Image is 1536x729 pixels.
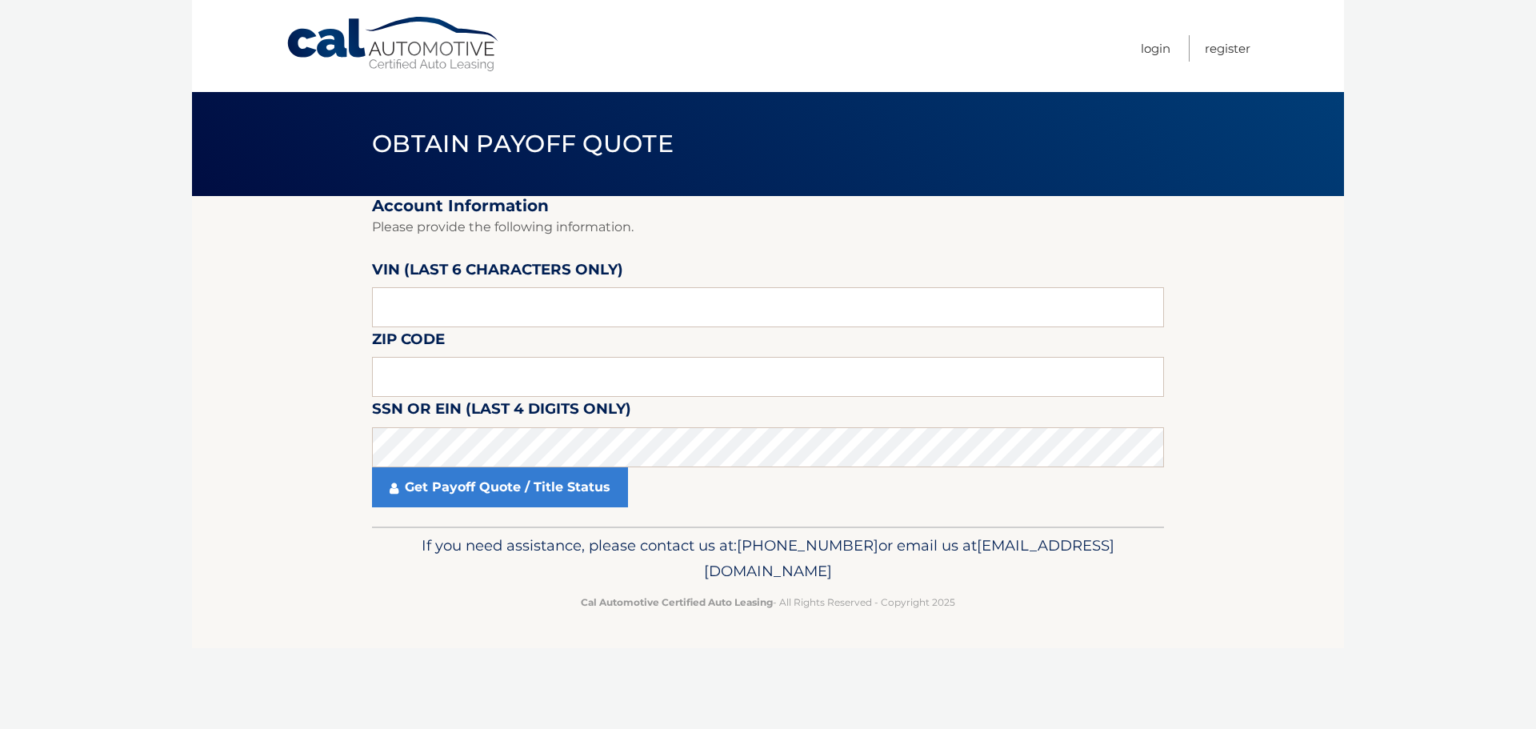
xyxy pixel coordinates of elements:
label: VIN (last 6 characters only) [372,258,623,287]
p: Please provide the following information. [372,216,1164,238]
span: [PHONE_NUMBER] [737,536,878,555]
label: Zip Code [372,327,445,357]
p: If you need assistance, please contact us at: or email us at [382,533,1154,584]
a: Cal Automotive [286,16,502,73]
span: Obtain Payoff Quote [372,129,674,158]
label: SSN or EIN (last 4 digits only) [372,397,631,427]
a: Get Payoff Quote / Title Status [372,467,628,507]
a: Register [1205,35,1250,62]
h2: Account Information [372,196,1164,216]
a: Login [1141,35,1170,62]
strong: Cal Automotive Certified Auto Leasing [581,596,773,608]
p: - All Rights Reserved - Copyright 2025 [382,594,1154,611]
